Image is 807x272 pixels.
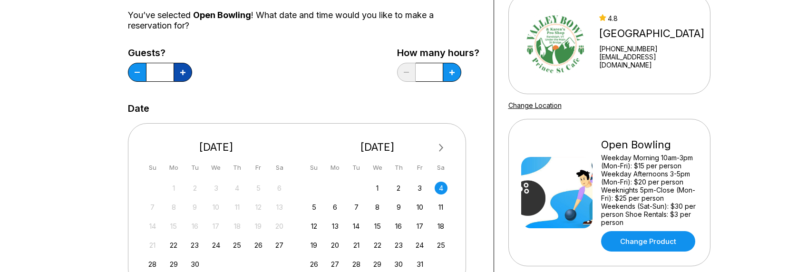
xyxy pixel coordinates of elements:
div: Choose Saturday, October 11th, 2025 [435,201,447,214]
div: Not available Tuesday, September 2nd, 2025 [188,182,201,194]
div: Choose Sunday, October 26th, 2025 [308,258,321,271]
div: Not available Saturday, September 13th, 2025 [273,201,286,214]
div: [DATE] [143,141,290,154]
div: Choose Thursday, October 23rd, 2025 [392,239,405,252]
div: Choose Friday, October 17th, 2025 [413,220,426,233]
div: Choose Thursday, October 30th, 2025 [392,258,405,271]
div: Not available Thursday, September 4th, 2025 [231,182,243,194]
div: Open Bowling [601,138,698,151]
span: Open Bowling [193,10,251,20]
div: Fr [413,161,426,174]
div: Not available Wednesday, September 17th, 2025 [210,220,223,233]
div: Choose Tuesday, September 30th, 2025 [188,258,201,271]
div: Fr [252,161,265,174]
div: Choose Wednesday, September 24th, 2025 [210,239,223,252]
div: Sa [273,161,286,174]
img: Open Bowling [521,157,593,228]
div: Not available Sunday, September 21st, 2025 [146,239,159,252]
div: Choose Monday, October 27th, 2025 [329,258,341,271]
div: Not available Friday, September 12th, 2025 [252,201,265,214]
div: Su [146,161,159,174]
div: Choose Thursday, October 2nd, 2025 [392,182,405,194]
div: Choose Tuesday, October 28th, 2025 [350,258,363,271]
div: Choose Thursday, October 16th, 2025 [392,220,405,233]
div: Not available Friday, September 5th, 2025 [252,182,265,194]
a: Change Location [508,101,562,109]
div: Choose Tuesday, October 7th, 2025 [350,201,363,214]
div: Choose Monday, September 22nd, 2025 [167,239,180,252]
div: Tu [188,161,201,174]
div: Not available Friday, September 19th, 2025 [252,220,265,233]
div: Not available Sunday, September 14th, 2025 [146,220,159,233]
div: Choose Saturday, September 27th, 2025 [273,239,286,252]
div: Mo [167,161,180,174]
div: Not available Monday, September 1st, 2025 [167,182,180,194]
div: [PHONE_NUMBER] [599,45,706,53]
div: Th [392,161,405,174]
label: Guests? [128,48,192,58]
div: Choose Wednesday, October 1st, 2025 [371,182,384,194]
div: Mo [329,161,341,174]
div: Choose Sunday, October 19th, 2025 [308,239,321,252]
div: Sa [435,161,447,174]
div: [GEOGRAPHIC_DATA] [599,27,706,40]
div: Choose Monday, October 13th, 2025 [329,220,341,233]
a: [EMAIL_ADDRESS][DOMAIN_NAME] [599,53,706,69]
div: Choose Monday, October 20th, 2025 [329,239,341,252]
div: Not available Saturday, September 6th, 2025 [273,182,286,194]
div: Choose Saturday, October 25th, 2025 [435,239,447,252]
div: 4.8 [599,14,706,22]
div: month 2025-09 [145,181,288,271]
div: Choose Wednesday, October 29th, 2025 [371,258,384,271]
div: Not available Monday, September 15th, 2025 [167,220,180,233]
div: [DATE] [304,141,451,154]
img: Valley Bowl [521,8,591,79]
div: Choose Thursday, September 25th, 2025 [231,239,243,252]
div: Choose Wednesday, October 22nd, 2025 [371,239,384,252]
div: Choose Friday, October 3rd, 2025 [413,182,426,194]
div: You’ve selected ! What date and time would you like to make a reservation for? [128,10,479,31]
div: Choose Friday, September 26th, 2025 [252,239,265,252]
div: Choose Tuesday, October 14th, 2025 [350,220,363,233]
div: Th [231,161,243,174]
label: How many hours? [397,48,479,58]
div: Not available Monday, September 8th, 2025 [167,201,180,214]
div: Not available Tuesday, September 16th, 2025 [188,220,201,233]
div: Choose Friday, October 10th, 2025 [413,201,426,214]
div: Choose Tuesday, September 23rd, 2025 [188,239,201,252]
a: Change Product [601,231,695,252]
label: Date [128,103,149,114]
div: We [210,161,223,174]
div: Choose Friday, October 24th, 2025 [413,239,426,252]
div: Choose Wednesday, October 15th, 2025 [371,220,384,233]
div: Not available Sunday, September 7th, 2025 [146,201,159,214]
div: Tu [350,161,363,174]
div: Choose Sunday, October 12th, 2025 [308,220,321,233]
div: Choose Sunday, September 28th, 2025 [146,258,159,271]
div: Choose Friday, October 31st, 2025 [413,258,426,271]
div: Choose Thursday, October 9th, 2025 [392,201,405,214]
div: Choose Monday, October 6th, 2025 [329,201,341,214]
div: Not available Thursday, September 18th, 2025 [231,220,243,233]
div: Choose Saturday, October 18th, 2025 [435,220,447,233]
div: Weekday Morning 10am-3pm (Mon-Fri): $15 per person Weekday Afternoons 3-5pm (Mon-Fri): $20 per pe... [601,154,698,226]
div: Not available Wednesday, September 3rd, 2025 [210,182,223,194]
div: Not available Wednesday, September 10th, 2025 [210,201,223,214]
div: Choose Tuesday, October 21st, 2025 [350,239,363,252]
div: Not available Saturday, September 20th, 2025 [273,220,286,233]
div: Not available Thursday, September 11th, 2025 [231,201,243,214]
div: Choose Wednesday, October 8th, 2025 [371,201,384,214]
div: Su [308,161,321,174]
div: Choose Monday, September 29th, 2025 [167,258,180,271]
button: Next Month [434,140,449,155]
div: month 2025-10 [306,181,449,271]
div: Choose Saturday, October 4th, 2025 [435,182,447,194]
div: We [371,161,384,174]
div: Not available Tuesday, September 9th, 2025 [188,201,201,214]
div: Choose Sunday, October 5th, 2025 [308,201,321,214]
